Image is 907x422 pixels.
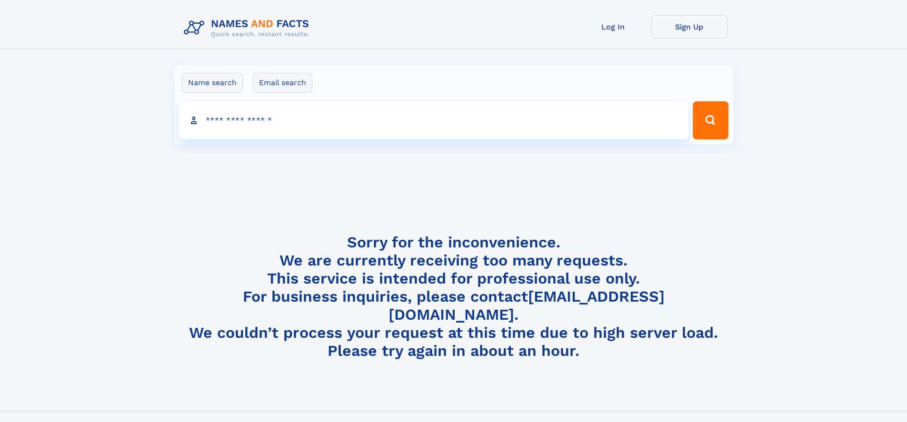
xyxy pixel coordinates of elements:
[389,287,665,324] a: [EMAIL_ADDRESS][DOMAIN_NAME]
[180,15,317,41] img: Logo Names and Facts
[575,15,651,39] a: Log In
[179,101,689,139] input: search input
[651,15,728,39] a: Sign Up
[253,73,312,93] label: Email search
[180,233,728,360] h4: Sorry for the inconvenience. We are currently receiving too many requests. This service is intend...
[182,73,243,93] label: Name search
[693,101,728,139] button: Search Button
